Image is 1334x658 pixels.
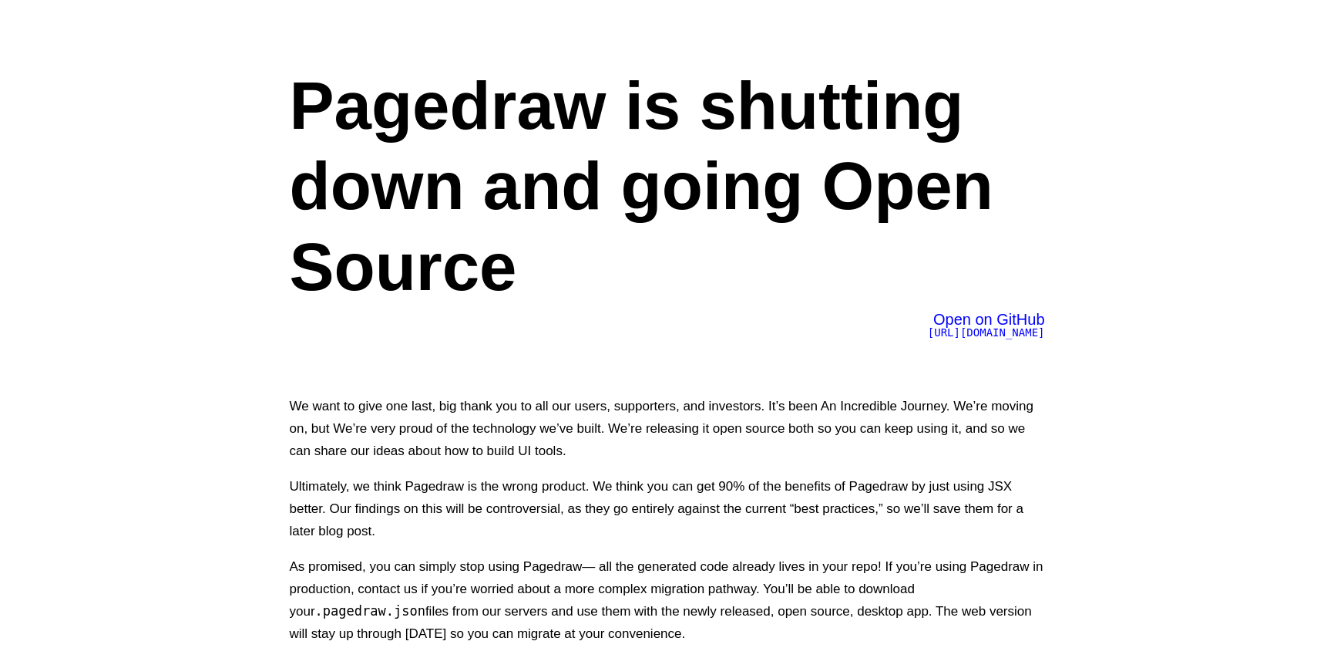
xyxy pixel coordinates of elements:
[290,555,1045,645] p: As promised, you can simply stop using Pagedraw— all the generated code already lives in your rep...
[290,66,1045,307] h1: Pagedraw is shutting down and going Open Source
[290,475,1045,542] p: Ultimately, we think Pagedraw is the wrong product. We think you can get 90% of the benefits of P...
[933,311,1045,328] span: Open on GitHub
[315,603,425,619] code: .pagedraw.json
[928,326,1045,339] span: [URL][DOMAIN_NAME]
[290,395,1045,462] p: We want to give one last, big thank you to all our users, supporters, and investors. It’s been An...
[928,314,1045,339] a: Open on GitHub[URL][DOMAIN_NAME]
